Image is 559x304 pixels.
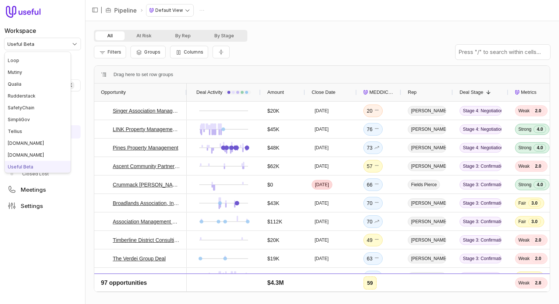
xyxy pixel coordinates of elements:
[8,69,22,75] span: Mutiny
[8,93,35,99] span: Rudderstack
[8,164,33,170] span: Useful Beta
[8,117,30,122] span: SimpliGov
[8,129,22,134] span: Tellius
[8,81,21,87] span: Qualia
[8,105,34,110] span: SafetyChain
[8,58,19,63] span: Loop
[8,140,44,146] span: [DOMAIN_NAME]
[8,152,44,158] span: [DOMAIN_NAME]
